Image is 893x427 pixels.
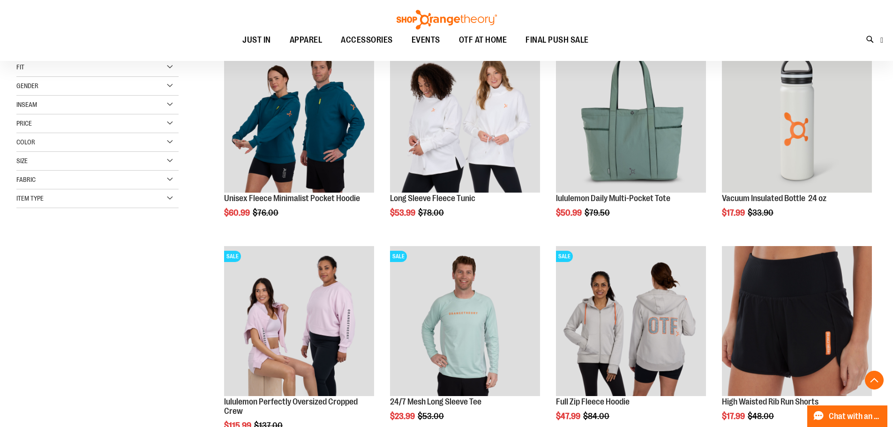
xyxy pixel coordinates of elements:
[418,208,445,217] span: $78.00
[418,412,445,421] span: $53.00
[224,246,374,397] a: lululemon Perfectly Oversized Cropped CrewSALE
[748,412,775,421] span: $48.00
[390,246,540,397] a: Main Image of 1457095SALE
[807,405,888,427] button: Chat with an Expert
[390,43,540,194] a: Product image for Fleece Long SleeveSALE
[865,371,884,390] button: Back To Top
[412,30,440,51] span: EVENTS
[224,246,374,396] img: lululemon Perfectly Oversized Cropped Crew
[395,10,498,30] img: Shop Orangetheory
[585,208,611,217] span: $79.50
[525,30,589,51] span: FINAL PUSH SALE
[556,43,706,194] a: lululemon Daily Multi-Pocket ToteSALE
[450,30,517,51] a: OTF AT HOME
[290,30,323,51] span: APPAREL
[390,43,540,193] img: Product image for Fleece Long Sleeve
[16,101,37,108] span: Inseam
[722,43,872,194] a: Vacuum Insulated Bottle 24 ozSALE
[722,208,746,217] span: $17.99
[556,208,583,217] span: $50.99
[16,157,28,165] span: Size
[717,38,877,241] div: product
[390,412,416,421] span: $23.99
[331,30,402,51] a: ACCESSORIES
[224,194,360,203] a: Unisex Fleece Minimalist Pocket Hoodie
[224,208,251,217] span: $60.99
[556,194,670,203] a: lululemon Daily Multi-Pocket Tote
[556,246,706,397] a: Main Image of 1457091SALE
[748,208,775,217] span: $33.90
[16,120,32,127] span: Price
[556,397,630,406] a: Full Zip Fleece Hoodie
[16,176,36,183] span: Fabric
[516,30,598,51] a: FINAL PUSH SALE
[583,412,611,421] span: $84.00
[280,30,332,51] a: APPAREL
[390,246,540,396] img: Main Image of 1457095
[224,43,374,194] a: Unisex Fleece Minimalist Pocket Hoodie
[556,251,573,262] span: SALE
[16,82,38,90] span: Gender
[233,30,280,51] a: JUST IN
[722,246,872,397] a: High Waisted Rib Run Shorts
[16,138,35,146] span: Color
[219,38,379,241] div: product
[551,38,711,241] div: product
[224,251,241,262] span: SALE
[390,251,407,262] span: SALE
[722,412,746,421] span: $17.99
[459,30,507,51] span: OTF AT HOME
[390,397,481,406] a: 24/7 Mesh Long Sleeve Tee
[402,30,450,51] a: EVENTS
[253,208,280,217] span: $76.00
[722,246,872,396] img: High Waisted Rib Run Shorts
[722,194,826,203] a: Vacuum Insulated Bottle 24 oz
[224,43,374,193] img: Unisex Fleece Minimalist Pocket Hoodie
[341,30,393,51] span: ACCESSORIES
[242,30,271,51] span: JUST IN
[16,63,24,71] span: Fit
[556,43,706,193] img: lululemon Daily Multi-Pocket Tote
[556,412,582,421] span: $47.99
[390,194,475,203] a: Long Sleeve Fleece Tunic
[722,397,818,406] a: High Waisted Rib Run Shorts
[390,208,417,217] span: $53.99
[224,397,358,416] a: lululemon Perfectly Oversized Cropped Crew
[385,38,545,241] div: product
[556,246,706,396] img: Main Image of 1457091
[829,412,882,421] span: Chat with an Expert
[722,43,872,193] img: Vacuum Insulated Bottle 24 oz
[16,195,44,202] span: Item Type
